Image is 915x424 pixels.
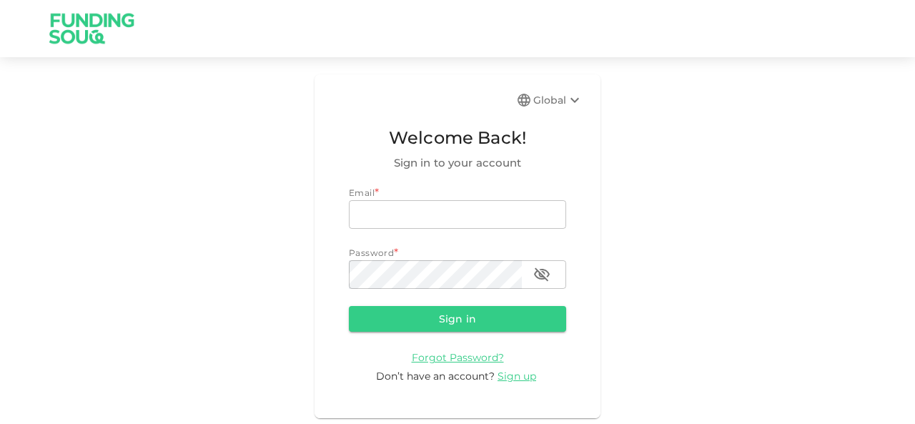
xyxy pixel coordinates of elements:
[533,92,583,109] div: Global
[349,154,566,172] span: Sign in to your account
[498,370,536,383] span: Sign up
[349,306,566,332] button: Sign in
[412,351,504,364] span: Forgot Password?
[349,260,522,289] input: password
[376,370,495,383] span: Don’t have an account?
[349,124,566,152] span: Welcome Back!
[349,200,566,229] input: email
[349,247,394,258] span: Password
[412,350,504,364] a: Forgot Password?
[349,187,375,198] span: Email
